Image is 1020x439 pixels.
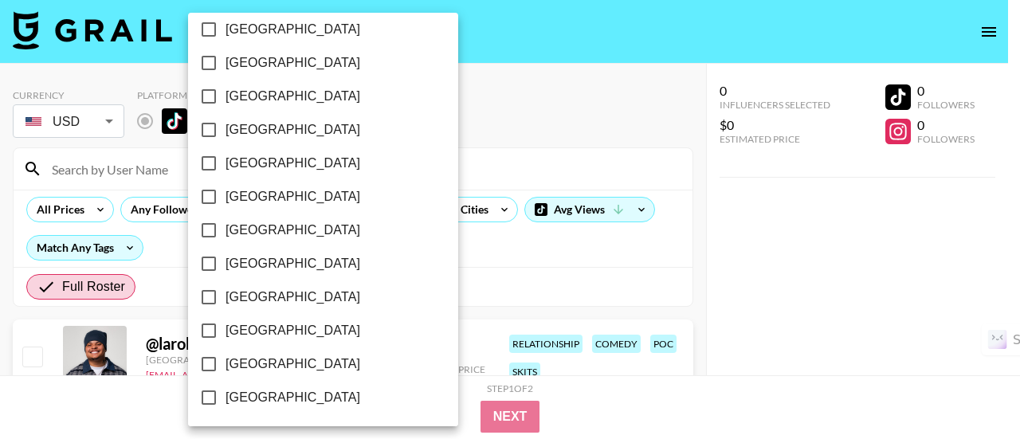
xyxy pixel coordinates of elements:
span: [GEOGRAPHIC_DATA] [226,288,360,307]
span: [GEOGRAPHIC_DATA] [226,221,360,240]
span: [GEOGRAPHIC_DATA] [226,355,360,374]
span: [GEOGRAPHIC_DATA] [226,53,360,73]
span: [GEOGRAPHIC_DATA] [226,20,360,39]
span: [GEOGRAPHIC_DATA] [226,321,360,340]
span: [GEOGRAPHIC_DATA] [226,120,360,139]
span: [GEOGRAPHIC_DATA] [226,87,360,106]
iframe: Drift Widget Chat Controller [940,359,1001,420]
span: [GEOGRAPHIC_DATA] [226,154,360,173]
span: [GEOGRAPHIC_DATA] [226,254,360,273]
span: [GEOGRAPHIC_DATA] [226,187,360,206]
span: [GEOGRAPHIC_DATA] [226,388,360,407]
